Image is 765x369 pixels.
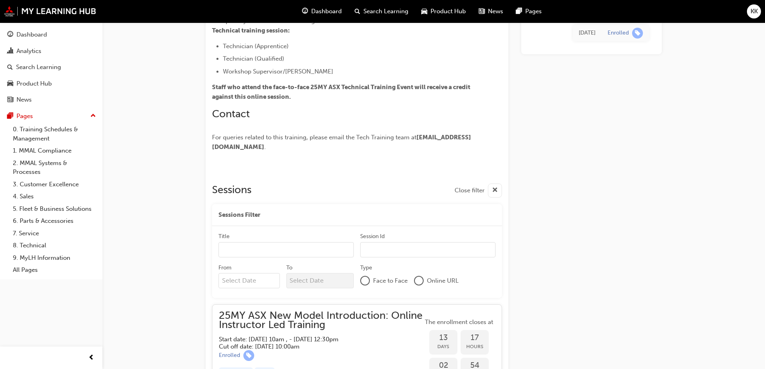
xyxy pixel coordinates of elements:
span: KK [751,7,758,16]
div: Title [218,232,230,241]
a: Dashboard [3,27,99,42]
span: 17 [461,333,489,342]
span: do not attend a face-to-face 25MY ASX Technical training session: [212,17,470,34]
div: News [16,95,32,104]
div: Thu Sep 18 2025 15:16:20 GMT+1000 (Australian Eastern Standard Time) [579,29,596,38]
span: Staff who attend the face-to-face 25MY ASX Technical Training Event will receive a credit against... [212,84,471,100]
a: 8. Technical [10,239,99,252]
span: car-icon [7,80,13,88]
span: news-icon [7,96,13,104]
span: Hours [461,342,489,351]
span: Workshop Supervisor/[PERSON_NAME] [223,68,333,75]
a: car-iconProduct Hub [415,3,472,20]
a: 6. Parts & Accessories [10,215,99,227]
input: Title [218,242,354,257]
span: pages-icon [516,6,522,16]
a: Search Learning [3,60,99,75]
span: News [488,7,503,16]
div: To [286,264,292,272]
button: KK [747,4,761,18]
span: The enrollment closes at [423,318,495,327]
h2: Sessions [212,183,251,198]
button: Pages [3,109,99,124]
span: chart-icon [7,48,13,55]
span: learningRecordVerb_ENROLL-icon [632,28,643,39]
a: 0. Training Schedules & Management [10,123,99,145]
span: Pages [525,7,542,16]
span: Days [429,342,457,351]
a: pages-iconPages [510,3,548,20]
a: 7. Service [10,227,99,240]
span: news-icon [479,6,485,16]
span: prev-icon [88,353,94,363]
input: From [218,273,280,288]
input: To [286,273,354,288]
span: learningRecordVerb_ENROLL-icon [243,350,254,361]
a: 5. Fleet & Business Solutions [10,203,99,215]
div: Analytics [16,47,41,56]
a: 3. Customer Excellence [10,178,99,191]
button: DashboardAnalyticsSearch LearningProduct HubNews [3,26,99,109]
a: News [3,92,99,107]
h5: Start date: [DATE] 10am , - [DATE] 12:30pm [219,336,410,343]
a: Product Hub [3,76,99,91]
div: Search Learning [16,63,61,72]
a: All Pages [10,264,99,276]
span: Search Learning [363,7,408,16]
span: guage-icon [302,6,308,16]
span: search-icon [7,64,13,71]
span: Close filter [455,186,485,195]
a: news-iconNews [472,3,510,20]
div: Session Id [360,232,385,241]
span: pages-icon [7,113,13,120]
span: Sessions Filter [218,210,260,220]
a: search-iconSearch Learning [348,3,415,20]
span: Compulsory for staff in the following functions who [212,17,356,24]
img: mmal [4,6,96,16]
span: . [264,143,266,151]
span: Technician (Apprentice) [223,43,289,50]
button: Close filter [455,183,502,198]
a: 1. MMAL Compliance [10,145,99,157]
span: 25MY ASX New Model Introduction: Online Instructor Led Training [219,311,423,329]
span: Product Hub [430,7,466,16]
span: car-icon [421,6,427,16]
div: Type [360,264,372,272]
span: Dashboard [311,7,342,16]
a: 4. Sales [10,190,99,203]
span: Face to Face [373,276,408,285]
input: Session Id [360,242,496,257]
div: Product Hub [16,79,52,88]
a: guage-iconDashboard [296,3,348,20]
span: [EMAIL_ADDRESS][DOMAIN_NAME] [212,134,471,151]
h5: Cut off date: [DATE] 10:00am [219,343,410,350]
span: Online URL [427,276,459,285]
a: 9. MyLH Information [10,252,99,264]
div: Dashboard [16,30,47,39]
a: Analytics [3,44,99,59]
span: Technician (Qualified) [223,55,284,62]
span: cross-icon [492,186,498,196]
span: Contact [212,108,250,120]
div: Enrolled [219,352,240,359]
div: From [218,264,231,272]
span: up-icon [90,111,96,121]
span: search-icon [355,6,360,16]
div: Enrolled [608,29,629,37]
span: guage-icon [7,31,13,39]
span: 13 [429,333,457,342]
span: For queries related to this training, please email the Tech Training team at [212,134,416,141]
a: 2. MMAL Systems & Processes [10,157,99,178]
div: Pages [16,112,33,121]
